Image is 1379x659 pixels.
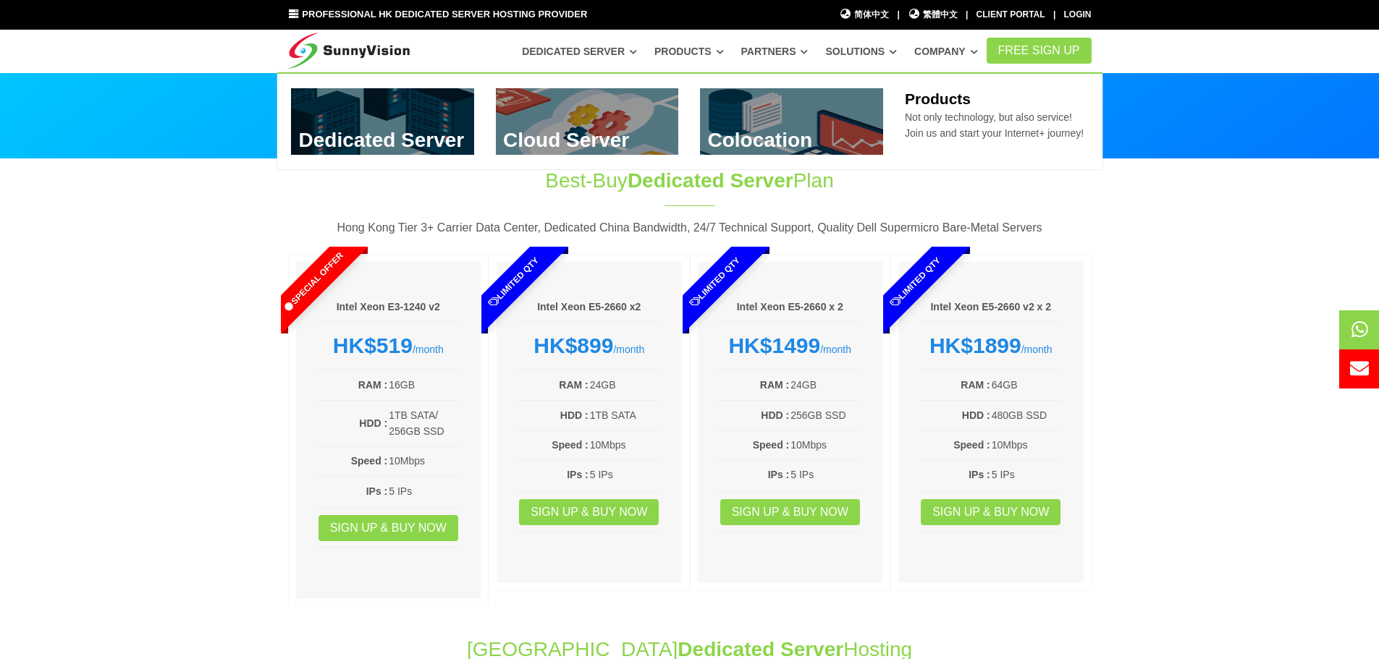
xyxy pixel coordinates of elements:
[991,436,1062,454] td: 10Mbps
[991,407,1062,424] td: 480GB SSD
[905,111,1084,139] span: Not only technology, but also service! Join us and start your Internet+ journey!
[977,9,1045,20] a: Client Portal
[589,376,660,394] td: 24GB
[559,379,588,391] b: RAM :
[388,407,459,441] td: 1TB SATA/ 256GB SSD
[897,8,899,22] li: |
[333,333,413,357] strong: HK$519
[728,333,820,357] strong: HK$1499
[825,38,897,64] a: Solutions
[302,9,587,20] span: Professional HK Dedicated Server Hosting Provider
[790,407,861,424] td: 256GB SSD
[388,482,459,500] td: 5 IPs
[720,300,861,315] h6: Intel Xeon E5-2660 x 2
[567,469,589,480] b: IPs :
[741,38,809,64] a: Partners
[991,376,1062,394] td: 64GB
[790,466,861,483] td: 5 IPs
[366,485,388,497] b: IPs :
[654,221,775,343] span: Limited Qty
[905,90,971,107] b: Products
[790,436,861,454] td: 10Mbps
[519,499,659,525] a: Sign up & Buy Now
[589,466,660,483] td: 5 IPs
[319,515,458,541] a: Sign up & Buy Now
[589,407,660,424] td: 1TB SATA
[518,300,660,315] h6: Intel Xeon E5-2660 x2
[388,376,459,394] td: 16GB
[252,221,374,343] span: Special Offer
[962,409,990,421] b: HDD :
[358,379,387,391] b: RAM :
[920,333,1062,359] div: /month
[929,333,1021,357] strong: HK$1899
[318,333,460,359] div: /month
[720,499,860,525] a: Sign up & Buy Now
[449,166,931,195] h1: Best-Buy Plan
[552,439,589,451] b: Speed :
[560,409,589,421] b: HDD :
[453,221,575,343] span: Limited Qty
[920,300,1062,315] h6: Intel Xeon E5-2660 v2 x 2
[790,376,861,394] td: 24GB
[987,38,1092,64] a: FREE Sign Up
[908,8,958,22] a: 繁體中文
[855,221,977,343] span: Limited Qty
[518,333,660,359] div: /month
[277,72,1102,169] div: Dedicated Server
[654,38,724,64] a: Products
[840,8,890,22] a: 简体中文
[961,379,990,391] b: RAM :
[351,455,388,467] b: Speed :
[753,439,790,451] b: Speed :
[288,218,1092,237] p: Hong Kong Tier 3+ Carrier Data Center, Dedicated China Bandwidth, 24/7 Technical Support, Quality...
[1053,8,1055,22] li: |
[359,417,387,429] b: HDD :
[589,436,660,454] td: 10Mbps
[720,333,861,359] div: /month
[953,439,990,451] b: Speed :
[969,469,990,480] b: IPs :
[1064,9,1092,20] a: Login
[318,300,460,315] h6: Intel Xeon E3-1240 v2
[522,38,637,64] a: Dedicated Server
[991,466,1062,483] td: 5 IPs
[921,499,1060,525] a: Sign up & Buy Now
[768,469,790,480] b: IPs :
[760,379,789,391] b: RAM :
[761,409,789,421] b: HDD :
[534,333,613,357] strong: HK$899
[966,8,968,22] li: |
[628,169,793,192] span: Dedicated Server
[388,452,459,469] td: 10Mbps
[914,38,978,64] a: Company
